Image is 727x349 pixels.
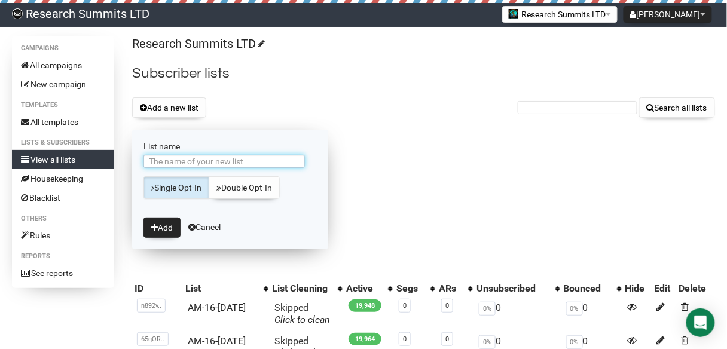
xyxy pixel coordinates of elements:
button: Add a new list [132,97,206,118]
div: Edit [654,283,674,295]
a: Research Summits LTD [132,36,263,51]
a: All campaigns [12,56,114,75]
span: 0% [479,335,496,349]
div: List [185,283,258,295]
a: 0 [403,335,407,343]
div: ARs [439,283,462,295]
th: Hide: No sort applied, sorting is disabled [623,280,652,297]
a: Single Opt-In [143,176,209,199]
button: [PERSON_NAME] [624,6,712,23]
a: New campaign [12,75,114,94]
a: See reports [12,264,114,283]
a: 0 [445,335,449,343]
a: 0 [403,302,407,310]
span: 19,948 [349,299,381,312]
div: List Cleaning [272,283,332,295]
th: Delete: No sort applied, sorting is disabled [677,280,715,297]
button: Research Summits LTD [502,6,618,23]
button: Add [143,218,181,238]
div: Open Intercom Messenger [686,308,715,337]
th: List: No sort applied, activate to apply an ascending sort [183,280,270,297]
span: Skipped [274,302,330,325]
div: ID [135,283,181,295]
th: Bounced: No sort applied, activate to apply an ascending sort [561,280,623,297]
th: ARs: No sort applied, activate to apply an ascending sort [436,280,474,297]
div: Delete [679,283,713,295]
li: Reports [12,249,114,264]
th: Segs: No sort applied, activate to apply an ascending sort [394,280,436,297]
a: Rules [12,226,114,245]
span: n892v.. [137,299,166,313]
a: View all lists [12,150,114,169]
a: AM-16-[DATE] [188,335,246,347]
th: Edit: No sort applied, sorting is disabled [652,280,676,297]
th: List Cleaning: No sort applied, activate to apply an ascending sort [270,280,344,297]
span: 0% [566,302,583,316]
div: Active [346,283,382,295]
a: 0 [445,302,449,310]
label: List name [143,141,317,152]
span: 0% [479,302,496,316]
div: Segs [396,283,424,295]
li: Lists & subscribers [12,136,114,150]
div: Hide [625,283,650,295]
a: Housekeeping [12,169,114,188]
th: Active: No sort applied, activate to apply an ascending sort [344,280,394,297]
a: Cancel [188,222,221,232]
li: Templates [12,98,114,112]
a: AM-16-[DATE] [188,302,246,313]
li: Others [12,212,114,226]
span: 65qOR.. [137,332,169,346]
div: Unsubscribed [476,283,549,295]
a: Click to clean [274,314,330,325]
button: Search all lists [639,97,715,118]
th: ID: No sort applied, sorting is disabled [132,280,183,297]
span: 0% [566,335,583,349]
a: All templates [12,112,114,131]
li: Campaigns [12,41,114,56]
td: 0 [561,297,623,330]
a: Double Opt-In [209,176,280,199]
span: 19,964 [349,333,381,345]
td: 0 [474,297,561,330]
img: 2.jpg [509,9,518,19]
th: Unsubscribed: No sort applied, activate to apply an ascending sort [474,280,561,297]
h2: Subscriber lists [132,63,715,84]
div: Bounced [564,283,611,295]
img: bccbfd5974049ef095ce3c15df0eef5a [12,8,23,19]
a: Blacklist [12,188,114,207]
input: The name of your new list [143,155,305,168]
